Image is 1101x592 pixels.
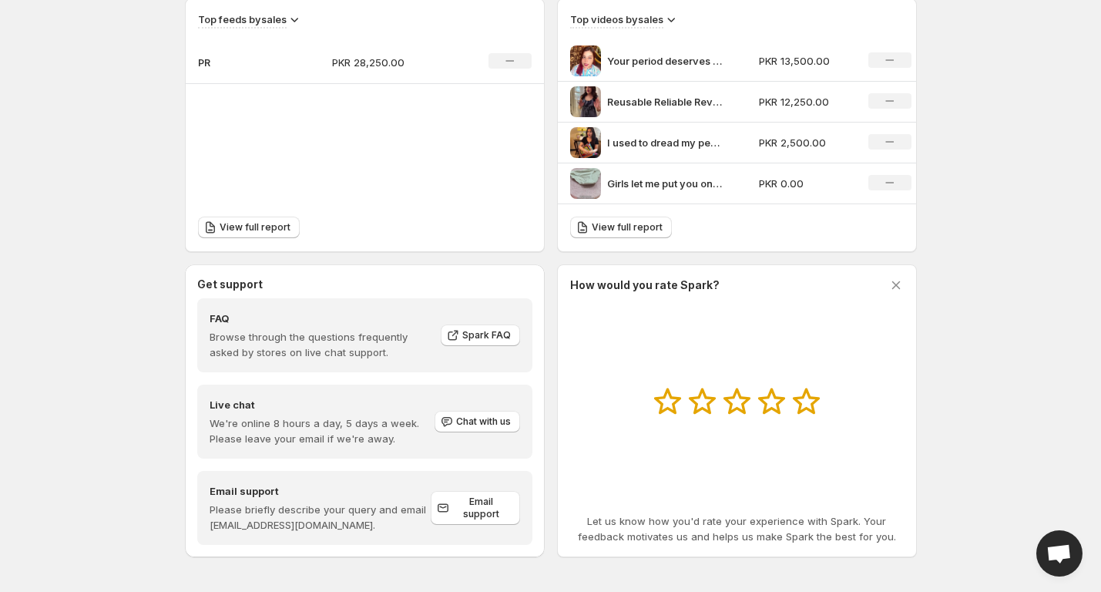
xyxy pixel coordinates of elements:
[210,329,430,360] p: Browse through the questions frequently asked by stores on live chat support.
[452,496,511,520] span: Email support
[570,168,601,199] img: Girls let me put you on to something life-changing Ive been trying out the dcareify Reusable Peri...
[441,325,520,346] a: Spark FAQ
[198,217,300,238] a: View full report
[607,135,723,150] p: I used to dread my periods rashes leaks and the constant discomfort of pads But everything change...
[570,127,601,158] img: I used to dread my periods rashes leaks and the constant discomfort of pads But everything change...
[570,45,601,76] img: Your period deserves more than stress and discomfort With Dcareify Period Panties you can move wi...
[210,502,431,533] p: Please briefly describe your query and email [EMAIL_ADDRESS][DOMAIN_NAME].
[570,217,672,238] a: View full report
[570,12,663,27] h3: Top videos by sales
[1036,530,1083,577] div: Open chat
[462,329,511,341] span: Spark FAQ
[332,55,441,70] p: PKR 28,250.00
[570,86,601,117] img: Reusable Reliable Revolutionary Dcareify Period Panty made with soft cotton fabric for all-day co...
[456,415,511,428] span: Chat with us
[220,221,290,234] span: View full report
[607,94,723,109] p: Reusable Reliable Revolutionary Dcareify Period Panty made with soft cotton fabric for all-day co...
[431,491,520,525] a: Email support
[759,135,850,150] p: PKR 2,500.00
[759,94,850,109] p: PKR 12,250.00
[210,483,431,499] h4: Email support
[592,221,663,234] span: View full report
[210,397,433,412] h4: Live chat
[210,311,430,326] h4: FAQ
[198,55,275,70] p: PR
[210,415,433,446] p: We're online 8 hours a day, 5 days a week. Please leave your email if we're away.
[759,53,850,69] p: PKR 13,500.00
[570,277,720,293] h3: How would you rate Spark?
[435,411,520,432] button: Chat with us
[570,513,904,544] p: Let us know how you'd rate your experience with Spark. Your feedback motivates us and helps us ma...
[607,176,723,191] p: Girls let me put you on to something life-changing Ive been trying out the dcareify Reusable Peri...
[198,12,287,27] h3: Top feeds by sales
[607,53,723,69] p: Your period deserves more than stress and discomfort With Dcareify Period Panties you can move wi...
[759,176,850,191] p: PKR 0.00
[197,277,263,292] h3: Get support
